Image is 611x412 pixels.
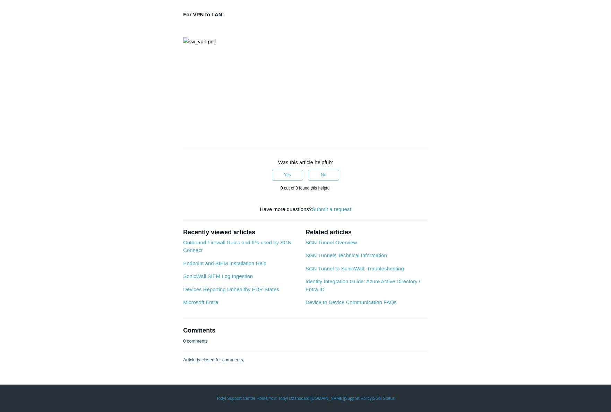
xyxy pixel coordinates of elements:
[305,228,428,237] h2: Related articles
[305,266,404,271] a: SGN Tunnel to SonicWall: Troubleshooting
[269,395,309,402] a: Your Todyl Dashboard
[104,395,507,402] div: | | | |
[183,338,208,345] p: 0 comments
[216,395,268,402] a: Todyl Support Center Home
[312,206,351,212] a: Submit a request
[305,278,420,292] a: Identity Integration Guide: Azure Active Directory / Entra ID
[183,260,266,266] a: Endpoint and SIEM Installation Help
[183,37,216,46] img: sw_vpn.png
[183,326,428,335] h2: Comments
[183,356,244,363] p: Article is closed for comments.
[305,299,397,305] a: Device to Device Communication FAQs
[183,273,253,279] a: SonicWall SIEM Log Ingestion
[183,299,218,305] a: Microsoft Entra
[278,159,333,165] span: Was this article helpful?
[308,170,339,180] button: This article was not helpful
[305,239,357,245] a: SGN Tunnel Overview
[183,239,292,253] a: Outbound Firewall Rules and IPs used by SGN Connect
[281,186,330,191] span: 0 out of 0 found this helpful
[310,395,344,402] a: [DOMAIN_NAME]
[272,170,303,180] button: This article was helpful
[345,395,372,402] a: Support Policy
[305,252,387,258] a: SGN Tunnels Technical Information
[183,205,428,213] div: Have more questions?
[183,228,299,237] h2: Recently viewed articles
[373,395,395,402] a: SGN Status
[183,286,279,292] a: Devices Reporting Unhealthy EDR States
[183,11,224,17] strong: For VPN to LAN:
